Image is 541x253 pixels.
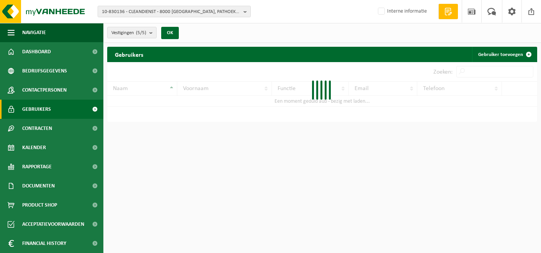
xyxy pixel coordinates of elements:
[98,6,251,17] button: 10-830136 - CLEANDIENST - 8000 [GEOGRAPHIC_DATA], PATHOEKEWEG 48
[111,27,146,39] span: Vestigingen
[107,27,157,38] button: Vestigingen(5/5)
[22,119,52,138] span: Contracten
[22,215,84,234] span: Acceptatievoorwaarden
[22,176,55,195] span: Documenten
[161,27,179,39] button: OK
[22,195,57,215] span: Product Shop
[22,234,66,253] span: Financial History
[22,23,46,42] span: Navigatie
[107,47,151,62] h2: Gebruikers
[22,138,46,157] span: Kalender
[102,6,240,18] span: 10-830136 - CLEANDIENST - 8000 [GEOGRAPHIC_DATA], PATHOEKEWEG 48
[376,6,427,17] label: Interne informatie
[22,80,67,100] span: Contactpersonen
[22,100,51,119] span: Gebruikers
[22,157,52,176] span: Rapportage
[22,61,67,80] span: Bedrijfsgegevens
[22,42,51,61] span: Dashboard
[472,47,536,62] a: Gebruiker toevoegen
[136,30,146,35] count: (5/5)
